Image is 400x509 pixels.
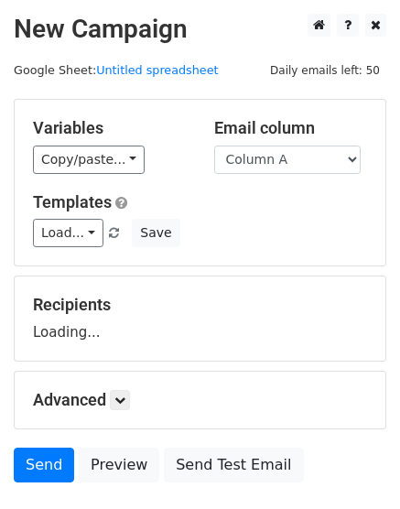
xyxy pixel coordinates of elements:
a: Send Test Email [164,448,303,482]
small: Google Sheet: [14,63,219,77]
h5: Email column [214,118,368,138]
h5: Advanced [33,390,367,410]
a: Templates [33,192,112,211]
a: Preview [79,448,159,482]
h2: New Campaign [14,14,386,45]
h5: Recipients [33,295,367,315]
a: Load... [33,219,103,247]
span: Daily emails left: 50 [264,60,386,81]
a: Send [14,448,74,482]
a: Copy/paste... [33,146,145,174]
iframe: Chat Widget [308,421,400,509]
a: Daily emails left: 50 [264,63,386,77]
a: Untitled spreadsheet [96,63,218,77]
button: Save [132,219,179,247]
h5: Variables [33,118,187,138]
div: Loading... [33,295,367,342]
